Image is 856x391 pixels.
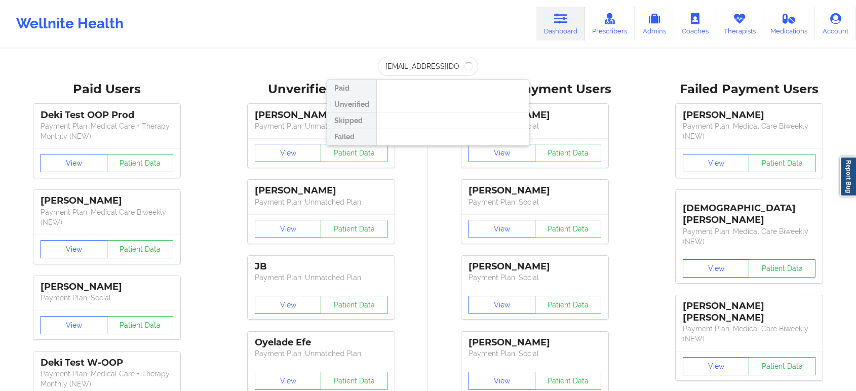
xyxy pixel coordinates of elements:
[674,7,716,41] a: Coaches
[255,144,322,162] button: View
[255,185,387,197] div: [PERSON_NAME]
[683,300,815,324] div: [PERSON_NAME] [PERSON_NAME]
[41,293,173,303] p: Payment Plan : Social
[41,316,107,334] button: View
[535,296,602,314] button: Patient Data
[255,261,387,272] div: JB
[41,240,107,258] button: View
[321,144,387,162] button: Patient Data
[321,372,387,390] button: Patient Data
[535,220,602,238] button: Patient Data
[585,7,635,41] a: Prescribers
[41,369,173,389] p: Payment Plan : Medical Care + Therapy Monthly (NEW)
[683,195,815,226] div: [DEMOGRAPHIC_DATA][PERSON_NAME]
[107,240,174,258] button: Patient Data
[469,272,601,283] p: Payment Plan : Social
[683,324,815,344] p: Payment Plan : Medical Care Biweekly (NEW)
[255,121,387,131] p: Payment Plan : Unmatched Plan
[41,195,173,207] div: [PERSON_NAME]
[716,7,763,41] a: Therapists
[469,296,535,314] button: View
[255,220,322,238] button: View
[107,316,174,334] button: Patient Data
[815,7,856,41] a: Account
[327,129,376,145] div: Failed
[749,259,815,278] button: Patient Data
[321,296,387,314] button: Patient Data
[469,337,601,348] div: [PERSON_NAME]
[749,357,815,375] button: Patient Data
[107,154,174,172] button: Patient Data
[41,281,173,293] div: [PERSON_NAME]
[327,112,376,129] div: Skipped
[469,197,601,207] p: Payment Plan : Social
[435,82,635,97] div: Skipped Payment Users
[469,144,535,162] button: View
[535,372,602,390] button: Patient Data
[255,197,387,207] p: Payment Plan : Unmatched Plan
[255,348,387,359] p: Payment Plan : Unmatched Plan
[683,121,815,141] p: Payment Plan : Medical Care Biweekly (NEW)
[469,220,535,238] button: View
[469,109,601,121] div: [PERSON_NAME]
[840,157,856,197] a: Report Bug
[763,7,815,41] a: Medications
[469,185,601,197] div: [PERSON_NAME]
[469,348,601,359] p: Payment Plan : Social
[41,109,173,121] div: Deki Test OOP Prod
[255,296,322,314] button: View
[41,154,107,172] button: View
[221,82,421,97] div: Unverified Users
[41,207,173,227] p: Payment Plan : Medical Care Biweekly (NEW)
[255,372,322,390] button: View
[469,261,601,272] div: [PERSON_NAME]
[683,226,815,247] p: Payment Plan : Medical Care Biweekly (NEW)
[255,109,387,121] div: [PERSON_NAME]
[327,96,376,112] div: Unverified
[536,7,585,41] a: Dashboard
[255,337,387,348] div: Oyelade Efe
[469,372,535,390] button: View
[41,121,173,141] p: Payment Plan : Medical Care + Therapy Monthly (NEW)
[469,121,601,131] p: Payment Plan : Social
[649,82,849,97] div: Failed Payment Users
[255,272,387,283] p: Payment Plan : Unmatched Plan
[683,357,750,375] button: View
[683,259,750,278] button: View
[635,7,674,41] a: Admins
[683,109,815,121] div: [PERSON_NAME]
[535,144,602,162] button: Patient Data
[683,154,750,172] button: View
[749,154,815,172] button: Patient Data
[41,357,173,369] div: Deki Test W-OOP
[7,82,207,97] div: Paid Users
[327,80,376,96] div: Paid
[321,220,387,238] button: Patient Data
